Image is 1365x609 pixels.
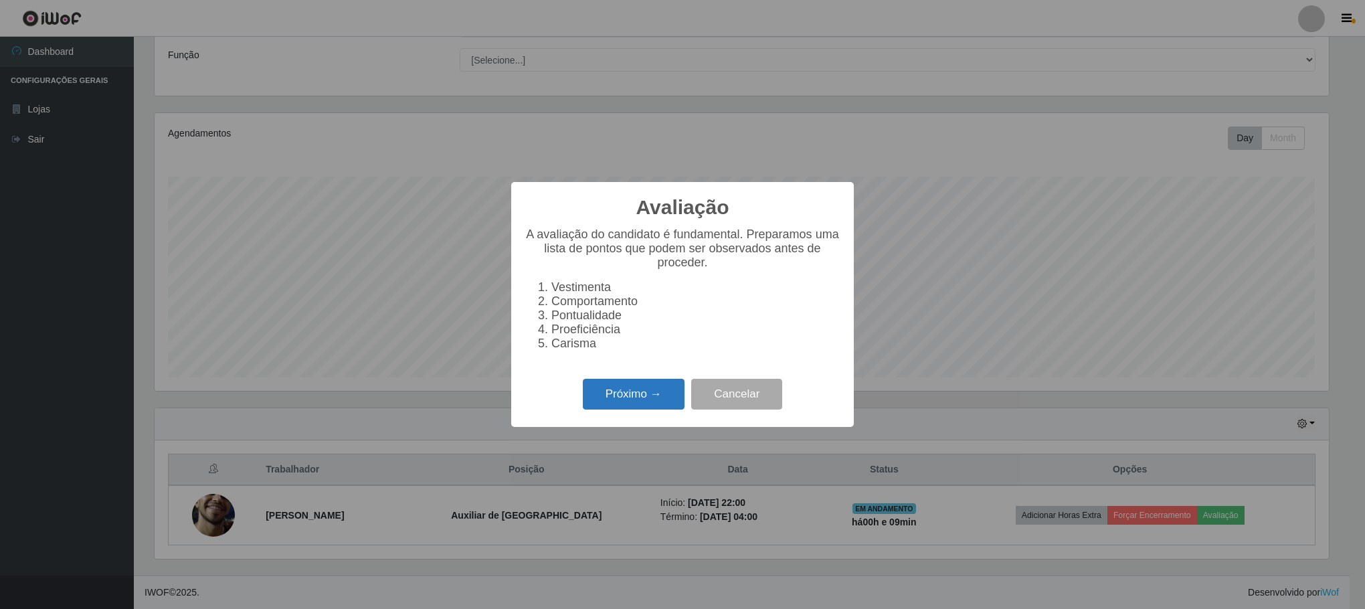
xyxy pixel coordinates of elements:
li: Proeficiência [551,323,840,337]
button: Próximo → [583,379,685,410]
li: Comportamento [551,294,840,309]
li: Vestimenta [551,280,840,294]
button: Cancelar [691,379,782,410]
li: Pontualidade [551,309,840,323]
li: Carisma [551,337,840,351]
h2: Avaliação [636,195,729,220]
p: A avaliação do candidato é fundamental. Preparamos uma lista de pontos que podem ser observados a... [525,228,840,270]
